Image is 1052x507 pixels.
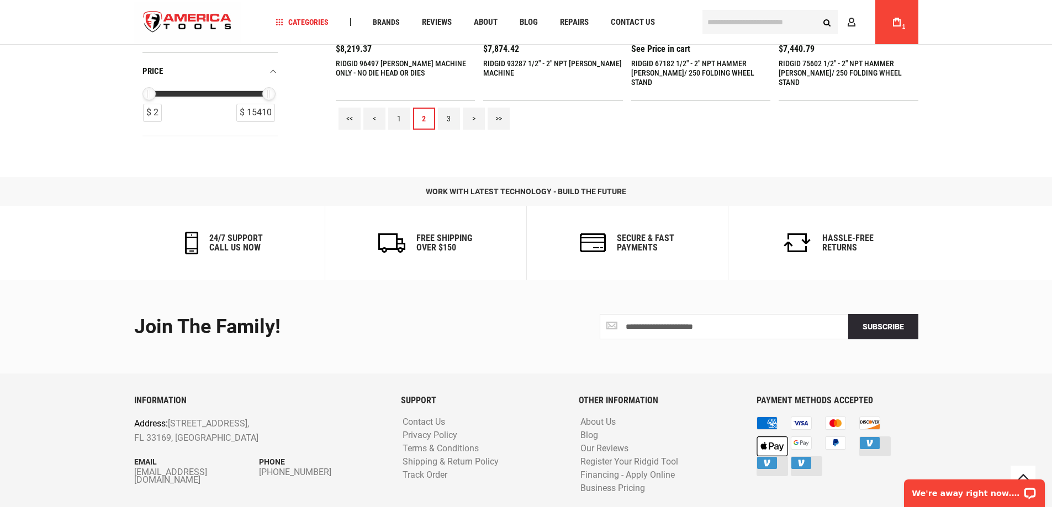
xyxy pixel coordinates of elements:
div: $ 15410 [236,104,275,122]
a: Contact Us [400,417,448,428]
div: Join the Family! [134,316,518,338]
span: Repairs [560,18,589,26]
span: Blog [520,18,538,26]
p: [STREET_ADDRESS], FL 33169, [GEOGRAPHIC_DATA] [134,417,335,445]
h6: 24/7 support call us now [209,233,263,253]
span: $8,219.37 [336,45,372,54]
span: See Price in cart [631,45,690,54]
a: << [339,108,361,130]
span: 1 [902,24,906,30]
span: Brands [373,18,400,26]
a: About Us [578,417,618,428]
a: store logo [134,2,241,43]
a: < [363,108,385,130]
span: $7,440.79 [779,45,815,54]
a: RIDGID 93287 1/2" - 2" NPT [PERSON_NAME] MACHINE [483,59,622,77]
a: Repairs [555,15,594,30]
iframe: LiveChat chat widget [897,472,1052,507]
a: Blog [578,430,601,441]
a: [EMAIL_ADDRESS][DOMAIN_NAME] [134,468,260,484]
h6: PAYMENT METHODS ACCEPTED [757,396,918,405]
a: About [469,15,503,30]
a: Business Pricing [578,483,648,494]
a: Financing - Apply Online [578,470,678,481]
a: 3 [438,108,460,130]
a: 1 [388,108,410,130]
a: 2 [413,108,435,130]
button: Search [817,12,838,33]
div: $ 2 [143,104,162,122]
a: Reviews [417,15,457,30]
a: RIDGID 96497 [PERSON_NAME] MACHINE ONLY - NO DIE HEAD OR DIES [336,59,466,77]
a: Contact Us [606,15,660,30]
h6: Free Shipping Over $150 [416,233,472,253]
img: America Tools [134,2,241,43]
a: Our Reviews [578,444,631,454]
div: price [142,64,278,79]
a: Register Your Ridgid Tool [578,457,681,467]
h6: SUPPORT [401,396,562,405]
a: Categories [271,15,334,30]
a: >> [488,108,510,130]
a: Privacy Policy [400,430,460,441]
span: $7,874.42 [483,45,519,54]
a: RIDGID 67182 1/2" - 2" NPT HAMMER [PERSON_NAME]/ 250 FOLDING WHEEL STAND [631,59,754,87]
a: Brands [368,15,405,30]
h6: INFORMATION [134,396,384,405]
a: Shipping & Return Policy [400,457,501,467]
span: Contact Us [611,18,655,26]
a: Track Order [400,470,450,481]
span: Subscribe [863,322,904,331]
a: Terms & Conditions [400,444,482,454]
p: Email [134,456,260,468]
h6: OTHER INFORMATION [579,396,740,405]
span: Categories [276,18,329,26]
a: [PHONE_NUMBER] [259,468,384,476]
h6: Hassle-Free Returns [822,233,874,253]
a: RIDGID 75602 1/2" - 2" NPT HAMMER [PERSON_NAME]/ 250 FOLDING WHEEL STAND [779,59,902,87]
a: Blog [515,15,543,30]
span: Reviews [422,18,452,26]
a: > [463,108,485,130]
span: About [474,18,498,26]
span: Address: [134,418,168,429]
h6: secure & fast payments [617,233,674,253]
p: Phone [259,456,384,468]
button: Subscribe [848,314,918,339]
